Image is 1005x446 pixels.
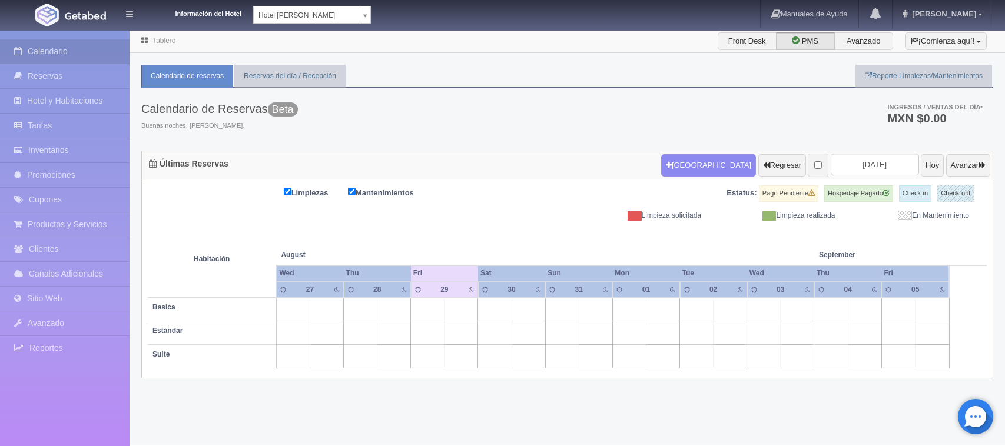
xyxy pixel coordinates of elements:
span: August [281,250,406,260]
img: Getabed [35,4,59,26]
b: Suite [152,350,170,358]
a: Tablero [152,36,175,45]
div: 03 [770,285,791,295]
label: Limpiezas [284,185,346,199]
label: Pago Pendiente [759,185,818,202]
label: Mantenimientos [348,185,432,199]
div: 31 [569,285,589,295]
button: ¡Comienza aquí! [905,32,987,50]
button: Avanzar [946,154,990,177]
th: Wed [747,265,814,281]
span: [PERSON_NAME] [909,9,976,18]
label: Front Desk [718,32,777,50]
label: Check-out [937,185,974,202]
div: 01 [636,285,656,295]
th: Fri [411,265,478,281]
span: September [819,250,944,260]
img: Getabed [65,11,106,20]
a: Calendario de reservas [141,65,233,88]
label: Estatus: [727,188,757,199]
th: Tue [680,265,747,281]
a: Reporte Limpiezas/Mantenimientos [855,65,992,88]
th: Thu [344,265,411,281]
div: 05 [905,285,926,295]
div: 27 [300,285,320,295]
div: 30 [502,285,522,295]
div: 29 [434,285,455,295]
button: Hoy [921,154,944,177]
div: Limpieza solicitada [576,211,711,221]
h3: MXN $0.00 [887,112,983,124]
button: [GEOGRAPHIC_DATA] [661,154,756,177]
th: Fri [881,265,949,281]
h4: Últimas Reservas [149,159,228,168]
input: Mantenimientos [348,188,356,195]
h3: Calendario de Reservas [141,102,298,115]
div: En Mantenimiento [844,211,979,221]
button: Regresar [758,154,806,177]
dt: Información del Hotel [147,6,241,19]
th: Sun [545,265,612,281]
th: Mon [612,265,679,281]
label: PMS [776,32,835,50]
input: Limpiezas [284,188,291,195]
label: Check-in [899,185,931,202]
span: Buenas noches, [PERSON_NAME]. [141,121,298,131]
a: Hotel [PERSON_NAME] [253,6,371,24]
a: Reservas del día / Recepción [234,65,346,88]
th: Sat [478,265,545,281]
div: Limpieza realizada [710,211,844,221]
th: Thu [814,265,882,281]
b: Basica [152,303,175,311]
div: 04 [838,285,858,295]
label: Avanzado [834,32,893,50]
div: 28 [367,285,387,295]
span: Beta [268,102,298,117]
b: Estándar [152,327,183,335]
div: 02 [703,285,724,295]
span: Hotel [PERSON_NAME] [258,6,355,24]
th: Wed [276,265,343,281]
strong: Habitación [194,255,230,263]
span: Ingresos / Ventas del día [887,104,983,111]
label: Hospedaje Pagado [824,185,893,202]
